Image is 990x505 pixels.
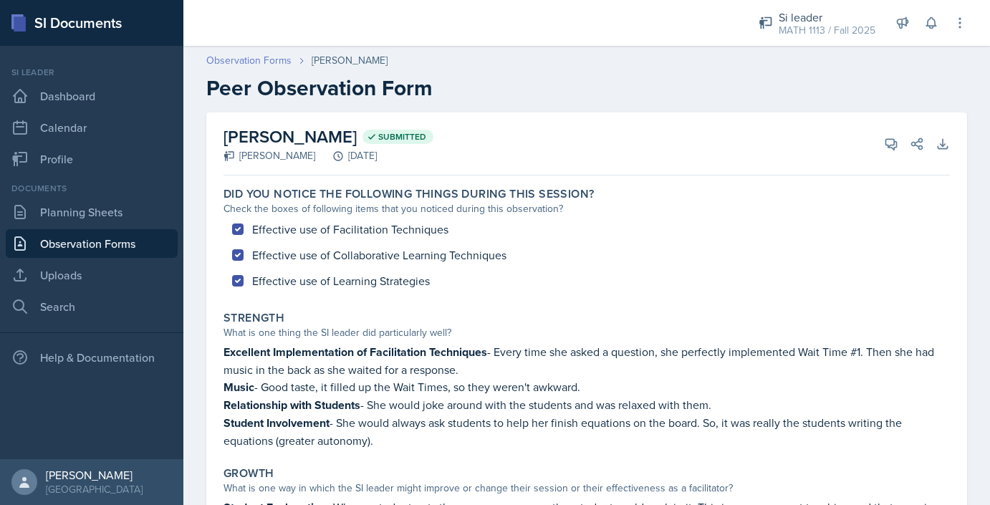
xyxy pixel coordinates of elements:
div: [GEOGRAPHIC_DATA] [46,482,143,496]
div: Si leader [779,9,875,26]
div: [PERSON_NAME] [224,148,315,163]
a: Calendar [6,113,178,142]
div: Si leader [6,66,178,79]
div: MATH 1113 / Fall 2025 [779,23,875,38]
a: Observation Forms [6,229,178,258]
a: Planning Sheets [6,198,178,226]
label: Did you notice the following things during this session? [224,187,594,201]
label: Growth [224,466,274,481]
h2: [PERSON_NAME] [224,124,433,150]
div: Documents [6,182,178,195]
strong: Music [224,379,254,395]
a: Dashboard [6,82,178,110]
span: Submitted [378,131,426,143]
strong: Student Involvement [224,415,330,431]
div: Check the boxes of following items that you noticed during this observation? [224,201,950,216]
p: - Good taste, it filled up the Wait Times, so they weren't awkward. [224,378,950,396]
strong: Excellent Implementation of Facilitation Techniques [224,344,487,360]
div: What is one thing the SI leader did particularly well? [224,325,950,340]
label: Strength [224,311,284,325]
h2: Peer Observation Form [206,75,967,101]
div: [PERSON_NAME] [46,468,143,482]
p: - She would always ask students to help her finish equations on the board. So, it was really the ... [224,414,950,449]
strong: Relationship with Students [224,397,360,413]
div: [DATE] [315,148,377,163]
p: - Every time she asked a question, she perfectly implemented Wait Time #1. Then she had music in ... [224,343,950,378]
a: Observation Forms [206,53,292,68]
div: Help & Documentation [6,343,178,372]
div: [PERSON_NAME] [312,53,388,68]
div: What is one way in which the SI leader might improve or change their session or their effectivene... [224,481,950,496]
p: - She would joke around with the students and was relaxed with them. [224,396,950,414]
a: Uploads [6,261,178,289]
a: Search [6,292,178,321]
a: Profile [6,145,178,173]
